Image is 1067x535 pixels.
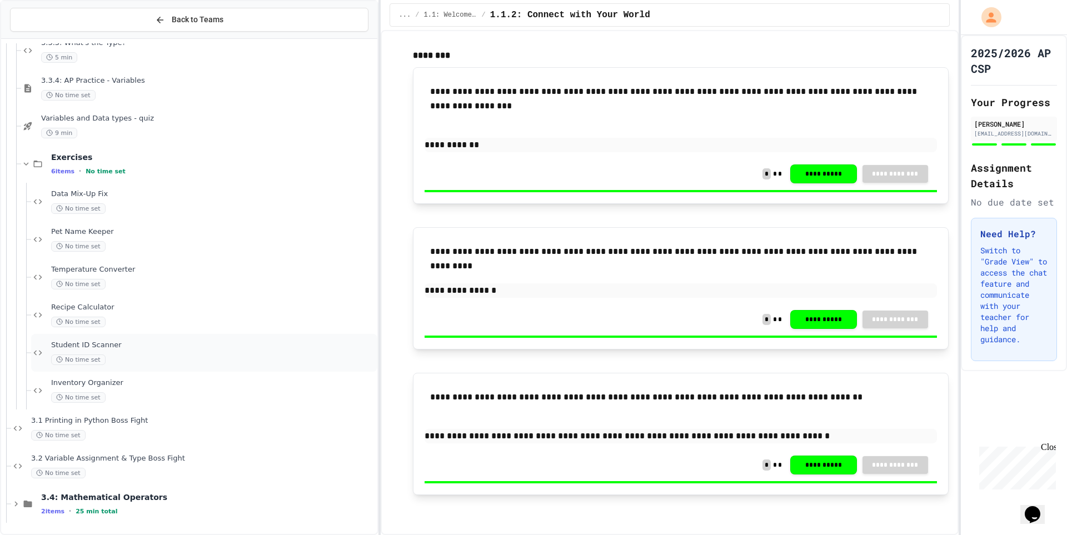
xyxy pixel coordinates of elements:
span: Back to Teams [172,14,223,26]
h1: 2025/2026 AP CSP [971,45,1057,76]
iframe: chat widget [975,442,1056,489]
p: Switch to "Grade View" to access the chat feature and communicate with your teacher for help and ... [980,245,1048,345]
span: Variables and Data types - quiz [41,114,375,123]
span: / [481,11,485,19]
span: • [79,167,81,176]
span: Data Mix-Up Fix [51,189,375,199]
div: My Account [970,4,1004,30]
span: Student ID Scanner [51,341,375,350]
h3: Need Help? [980,227,1048,241]
span: ... [399,11,411,19]
span: Pet Name Keeper [51,227,375,237]
span: 25 min total [76,508,117,515]
span: Inventory Organizer [51,378,375,388]
iframe: chat widget [1020,491,1056,524]
div: Chat with us now!Close [4,4,77,71]
span: 9 min [41,128,77,138]
span: Temperature Converter [51,265,375,274]
span: No time set [51,279,106,289]
div: [EMAIL_ADDRESS][DOMAIN_NAME] [974,129,1054,138]
span: 3.3.3: What's the Type? [41,38,375,48]
span: Exercises [51,152,375,162]
span: 6 items [51,168,74,175]
span: 3.4: Mathematical Operators [41,492,375,502]
span: No time set [51,354,106,365]
span: 2 items [41,508,64,515]
span: 3.2 Variable Assignment & Type Boss Fight [31,454,375,463]
span: No time set [41,90,96,101]
h2: Assignment Details [971,160,1057,191]
span: / [415,11,419,19]
span: No time set [51,203,106,214]
span: No time set [51,241,106,252]
span: 5 min [41,52,77,63]
span: No time set [51,392,106,403]
div: [PERSON_NAME] [974,119,1054,129]
span: • [69,507,71,516]
div: No due date set [971,196,1057,209]
span: 3.1 Printing in Python Boss Fight [31,416,375,426]
span: 1.1: Welcome to Computer Science [423,11,477,19]
span: No time set [51,317,106,327]
span: No time set [31,430,86,441]
span: Recipe Calculator [51,303,375,312]
span: No time set [31,468,86,478]
span: 1.1.2: Connect with Your World [490,8,650,22]
span: 3.3.4: AP Practice - Variables [41,76,375,86]
span: No time set [86,168,126,175]
button: Back to Teams [10,8,368,32]
h2: Your Progress [971,94,1057,110]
